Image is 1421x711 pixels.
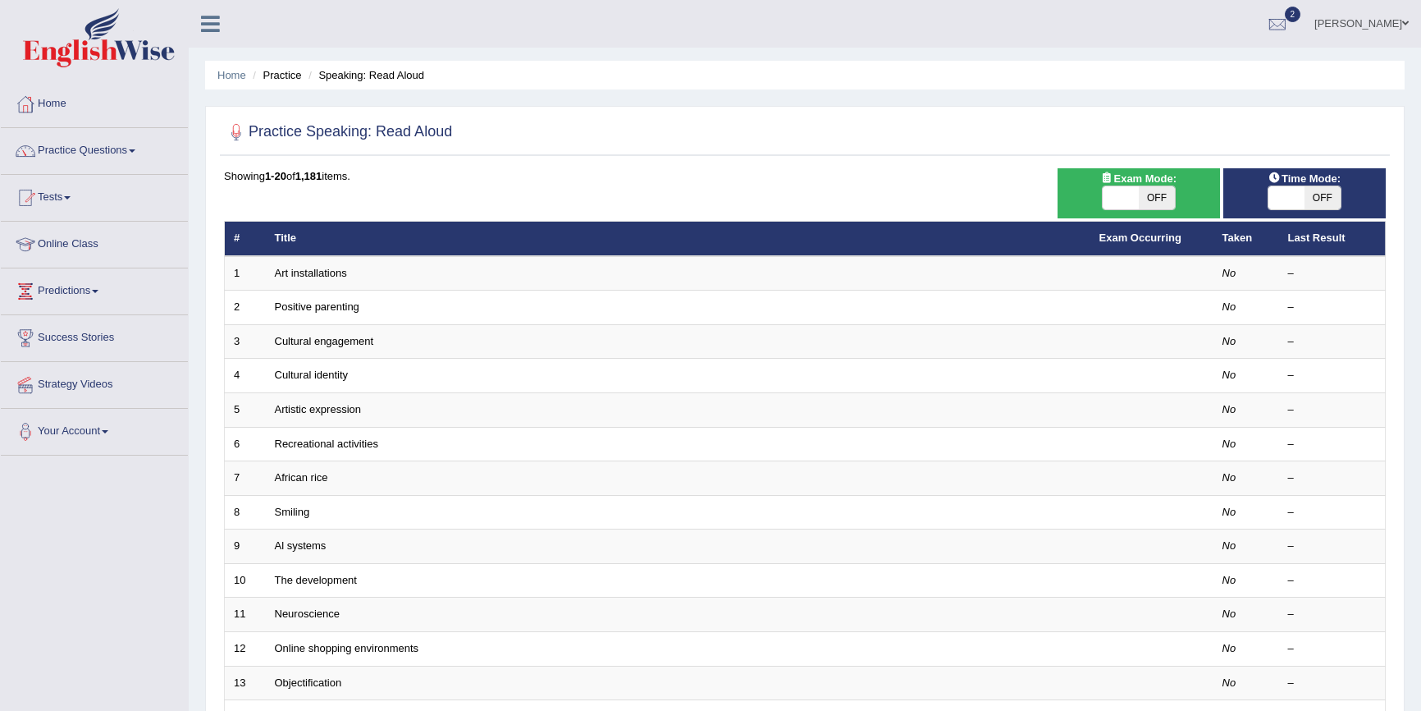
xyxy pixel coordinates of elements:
[224,168,1386,184] div: Showing of items.
[275,677,342,689] a: Objectification
[1139,186,1175,209] span: OFF
[1058,168,1220,218] div: Show exams occurring in exams
[1222,471,1236,484] em: No
[275,471,328,484] a: African rice
[1288,676,1377,691] div: –
[1262,170,1347,187] span: Time Mode:
[1288,266,1377,282] div: –
[275,539,327,552] a: Al systems
[1,409,188,450] a: Your Account
[225,324,266,359] td: 3
[275,369,349,381] a: Cultural identity
[295,170,322,182] b: 1,181
[225,256,266,291] td: 1
[1222,335,1236,347] em: No
[225,222,266,256] th: #
[1,175,188,216] a: Tests
[1288,368,1377,383] div: –
[1304,186,1341,209] span: OFF
[275,642,419,654] a: Online shopping environments
[304,67,424,83] li: Speaking: Read Aloud
[266,222,1090,256] th: Title
[225,393,266,428] td: 5
[1222,369,1236,381] em: No
[1,362,188,403] a: Strategy Videos
[1222,608,1236,620] em: No
[1,315,188,356] a: Success Stories
[1285,7,1301,22] span: 2
[1222,300,1236,313] em: No
[1,268,188,310] a: Predictions
[225,495,266,530] td: 8
[265,170,286,182] b: 1-20
[1288,573,1377,589] div: –
[1288,505,1377,521] div: –
[1094,170,1182,187] span: Exam Mode:
[1222,403,1236,415] em: No
[275,608,340,620] a: Neuroscience
[1,128,188,169] a: Practice Questions
[1279,222,1386,256] th: Last Result
[225,666,266,700] td: 13
[275,574,357,586] a: The development
[225,563,266,598] td: 10
[217,69,246,81] a: Home
[1222,677,1236,689] em: No
[275,300,359,313] a: Positive parenting
[1222,438,1236,450] em: No
[1222,539,1236,552] em: No
[1288,334,1377,350] div: –
[225,461,266,496] td: 7
[1213,222,1279,256] th: Taken
[1222,267,1236,279] em: No
[275,403,361,415] a: Artistic expression
[1,222,188,263] a: Online Class
[1288,641,1377,657] div: –
[275,267,347,279] a: Art installations
[1222,506,1236,518] em: No
[1222,642,1236,654] em: No
[1288,607,1377,622] div: –
[275,438,378,450] a: Recreational activities
[1288,539,1377,554] div: –
[225,359,266,393] td: 4
[1288,437,1377,452] div: –
[225,291,266,325] td: 2
[1,81,188,122] a: Home
[275,506,310,518] a: Smiling
[1099,232,1181,244] a: Exam Occurring
[225,530,266,564] td: 9
[225,631,266,666] td: 12
[224,120,452,144] h2: Practice Speaking: Read Aloud
[275,335,374,347] a: Cultural engagement
[225,598,266,632] td: 11
[1288,402,1377,418] div: –
[225,427,266,461] td: 6
[1222,574,1236,586] em: No
[1288,470,1377,486] div: –
[249,67,301,83] li: Practice
[1288,300,1377,315] div: –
